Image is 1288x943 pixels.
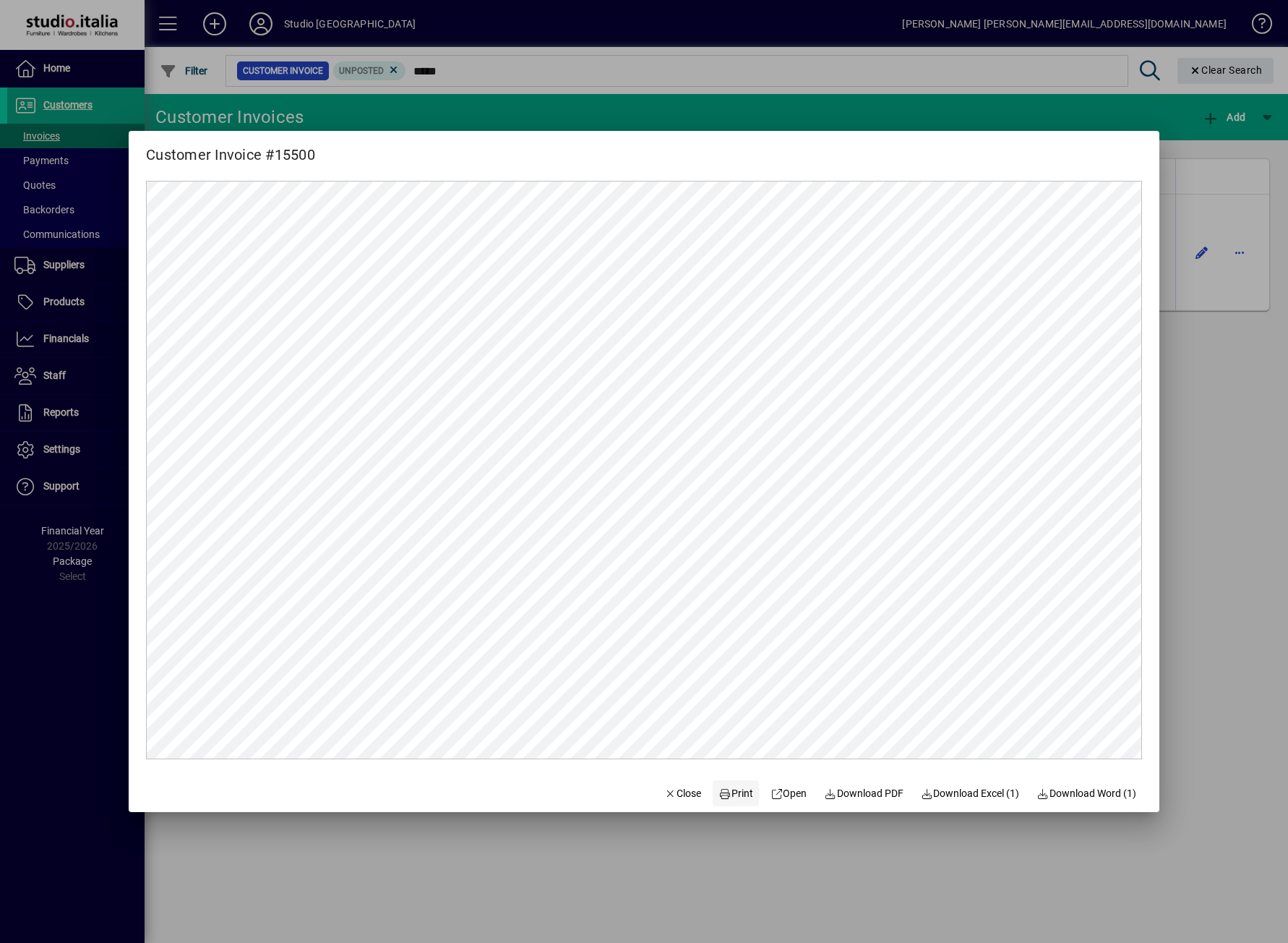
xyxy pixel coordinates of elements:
[718,786,753,801] span: Print
[770,786,807,801] span: Open
[658,780,707,806] button: Close
[129,131,332,166] h2: Customer Invoice #15500
[765,780,813,806] a: Open
[824,786,903,801] span: Download PDF
[915,780,1026,806] button: Download Excel (1)
[713,780,759,806] button: Print
[921,786,1020,801] span: Download Excel (1)
[1031,780,1142,806] button: Download Word (1)
[818,780,909,806] a: Download PDF
[664,786,701,801] span: Close
[1036,786,1136,801] span: Download Word (1)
